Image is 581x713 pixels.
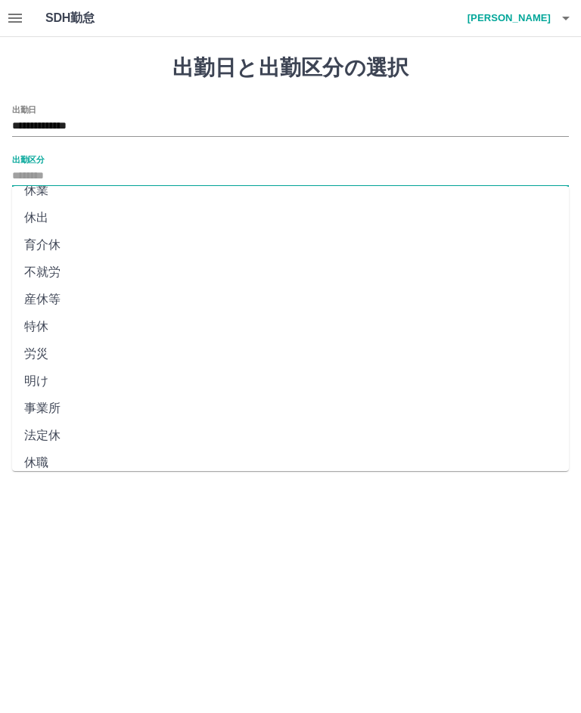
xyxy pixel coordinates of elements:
[12,313,569,340] li: 特休
[12,422,569,449] li: 法定休
[12,259,569,286] li: 不就労
[12,104,36,115] label: 出勤日
[12,55,569,81] h1: 出勤日と出勤区分の選択
[12,177,569,204] li: 休業
[12,340,569,367] li: 労災
[12,231,569,259] li: 育介休
[12,395,569,422] li: 事業所
[12,204,569,231] li: 休出
[12,367,569,395] li: 明け
[12,153,44,165] label: 出勤区分
[12,449,569,476] li: 休職
[12,286,569,313] li: 産休等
